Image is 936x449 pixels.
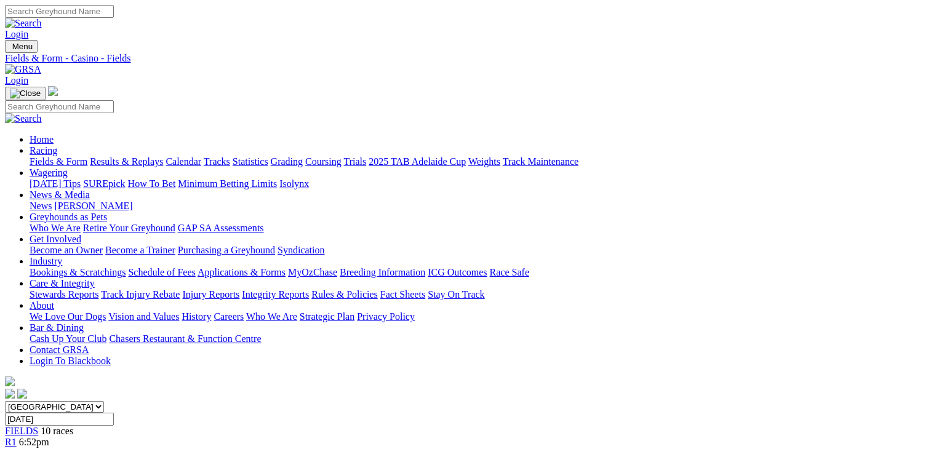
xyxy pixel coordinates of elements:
button: Toggle navigation [5,40,38,53]
a: History [182,311,211,322]
a: Cash Up Your Club [30,333,106,344]
div: Get Involved [30,245,931,256]
a: FIELDS [5,426,38,436]
div: About [30,311,931,322]
a: Weights [468,156,500,167]
img: GRSA [5,64,41,75]
a: Who We Are [246,311,297,322]
img: Close [10,89,41,98]
a: Track Maintenance [503,156,578,167]
a: Fields & Form - Casino - Fields [5,53,931,64]
a: Statistics [233,156,268,167]
a: Rules & Policies [311,289,378,300]
a: Retire Your Greyhound [83,223,175,233]
img: logo-grsa-white.png [48,86,58,96]
a: [PERSON_NAME] [54,201,132,211]
img: twitter.svg [17,389,27,399]
a: Greyhounds as Pets [30,212,107,222]
span: 6:52pm [19,437,49,447]
a: Calendar [166,156,201,167]
a: Schedule of Fees [128,267,195,277]
a: Who We Are [30,223,81,233]
a: Syndication [278,245,324,255]
a: Injury Reports [182,289,239,300]
div: Care & Integrity [30,289,931,300]
a: Racing [30,145,57,156]
a: 2025 TAB Adelaide Cup [369,156,466,167]
a: Fields & Form [30,156,87,167]
a: Results & Replays [90,156,163,167]
input: Select date [5,413,114,426]
a: Stewards Reports [30,289,98,300]
div: News & Media [30,201,931,212]
a: Strategic Plan [300,311,354,322]
input: Search [5,5,114,18]
img: logo-grsa-white.png [5,376,15,386]
a: Bar & Dining [30,322,84,333]
div: Industry [30,267,931,278]
a: News [30,201,52,211]
a: Minimum Betting Limits [178,178,277,189]
a: Industry [30,256,62,266]
button: Toggle navigation [5,87,46,100]
a: Vision and Values [108,311,179,322]
img: facebook.svg [5,389,15,399]
a: Become a Trainer [105,245,175,255]
a: We Love Our Dogs [30,311,106,322]
a: Tracks [204,156,230,167]
a: Chasers Restaurant & Function Centre [109,333,261,344]
input: Search [5,100,114,113]
a: Purchasing a Greyhound [178,245,275,255]
a: How To Bet [128,178,176,189]
a: News & Media [30,189,90,200]
span: 10 races [41,426,73,436]
a: Login [5,75,28,85]
a: Fact Sheets [380,289,425,300]
a: Privacy Policy [357,311,415,322]
a: About [30,300,54,311]
a: Grading [271,156,303,167]
a: Breeding Information [340,267,425,277]
div: Racing [30,156,931,167]
a: Contact GRSA [30,344,89,355]
img: Search [5,113,42,124]
div: Greyhounds as Pets [30,223,931,234]
div: Bar & Dining [30,333,931,344]
a: GAP SA Assessments [178,223,264,233]
a: Applications & Forms [198,267,286,277]
a: Integrity Reports [242,289,309,300]
a: Become an Owner [30,245,103,255]
a: Care & Integrity [30,278,95,288]
a: ICG Outcomes [428,267,487,277]
a: Race Safe [489,267,529,277]
a: Trials [343,156,366,167]
a: [DATE] Tips [30,178,81,189]
a: Track Injury Rebate [101,289,180,300]
a: Bookings & Scratchings [30,267,126,277]
a: Stay On Track [428,289,484,300]
a: Login [5,29,28,39]
a: Careers [214,311,244,322]
img: Search [5,18,42,29]
a: Coursing [305,156,342,167]
a: Get Involved [30,234,81,244]
a: Wagering [30,167,68,178]
a: MyOzChase [288,267,337,277]
a: Isolynx [279,178,309,189]
div: Wagering [30,178,931,189]
span: Menu [12,42,33,51]
a: Login To Blackbook [30,356,111,366]
a: Home [30,134,54,145]
a: R1 [5,437,17,447]
a: SUREpick [83,178,125,189]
